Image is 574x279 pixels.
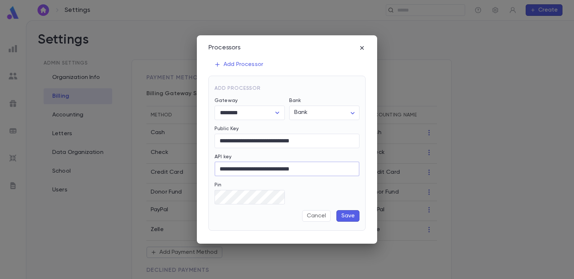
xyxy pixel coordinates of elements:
div: Processors [208,44,241,52]
label: Public Key [215,126,239,132]
button: Cancel [302,210,331,222]
label: Pin [215,182,221,188]
label: API key [215,154,231,160]
span: Add Processor [215,86,261,91]
span: Bank [294,110,308,115]
label: Gateway [215,98,238,103]
label: Bank [289,98,301,103]
div: Bank [289,106,359,120]
button: Save [336,210,359,222]
p: Add Processor [214,61,263,68]
button: Add Processor [208,58,269,71]
button: Open [272,108,282,118]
